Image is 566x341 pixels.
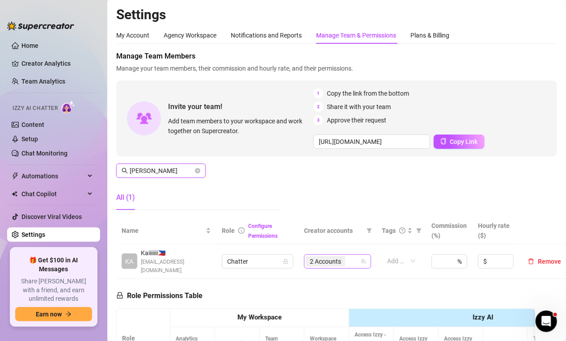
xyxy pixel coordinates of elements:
[222,227,235,234] span: Role
[316,30,396,40] div: Manage Team & Permissions
[361,259,366,264] span: team
[536,311,557,332] iframe: Intercom live chat
[116,6,557,23] h2: Settings
[116,51,557,62] span: Manage Team Members
[126,257,134,266] span: KA
[283,259,288,264] span: lock
[116,292,123,299] span: lock
[116,217,216,244] th: Name
[164,30,216,40] div: Agency Workspace
[313,115,323,125] span: 3
[231,30,302,40] div: Notifications and Reports
[12,191,17,197] img: Chat Copilot
[195,168,200,173] button: close-circle
[15,307,92,321] button: Earn nowarrow-right
[61,101,75,114] img: AI Chatter
[21,150,68,157] a: Chat Monitoring
[426,217,473,244] th: Commission (%)
[365,224,374,237] span: filter
[327,102,391,112] span: Share it with your team
[450,138,478,145] span: Copy Link
[7,21,74,30] img: logo-BBDzfeDw.svg
[528,258,534,265] span: delete
[36,311,62,318] span: Earn now
[327,88,409,98] span: Copy the link from the bottom
[168,101,313,112] span: Invite your team!
[21,213,82,220] a: Discover Viral Videos
[65,311,72,317] span: arrow-right
[21,135,38,143] a: Setup
[116,290,203,301] h5: Role Permissions Table
[168,116,310,136] span: Add team members to your workspace and work together on Supercreator.
[440,138,447,144] span: copy
[130,166,193,176] input: Search members
[15,256,92,274] span: 🎁 Get $100 in AI Messages
[122,168,128,174] span: search
[21,42,38,49] a: Home
[116,192,135,203] div: All (1)
[306,256,345,267] span: 2 Accounts
[21,78,65,85] a: Team Analytics
[21,187,85,201] span: Chat Copilot
[524,256,565,267] button: Remove
[434,135,485,149] button: Copy Link
[367,228,372,233] span: filter
[21,121,44,128] a: Content
[416,228,422,233] span: filter
[13,104,58,113] span: Izzy AI Chatter
[414,224,423,237] span: filter
[304,226,363,236] span: Creator accounts
[313,102,323,112] span: 2
[227,255,288,268] span: Chatter
[313,88,323,98] span: 1
[141,258,211,275] span: [EMAIL_ADDRESS][DOMAIN_NAME]
[237,313,282,321] strong: My Workspace
[238,227,245,234] span: info-circle
[122,226,204,236] span: Name
[248,223,278,239] a: Configure Permissions
[382,226,396,236] span: Tags
[21,231,45,238] a: Settings
[473,313,494,321] strong: Izzy AI
[410,30,449,40] div: Plans & Billing
[473,217,519,244] th: Hourly rate ($)
[310,257,341,266] span: 2 Accounts
[12,173,19,180] span: thunderbolt
[116,63,557,73] span: Manage your team members, their commission and hourly rate, and their permissions.
[327,115,386,125] span: Approve their request
[141,248,211,258] span: Kaiiiiiii 🇵🇭
[538,258,561,265] span: Remove
[15,277,92,303] span: Share [PERSON_NAME] with a friend, and earn unlimited rewards
[21,56,93,71] a: Creator Analytics
[21,169,85,183] span: Automations
[399,227,405,234] span: question-circle
[116,30,149,40] div: My Account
